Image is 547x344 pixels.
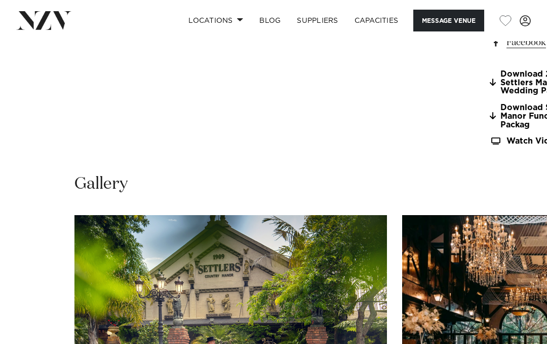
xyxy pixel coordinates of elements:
a: SUPPLIERS [289,10,346,31]
a: Capacities [346,10,407,31]
a: Locations [180,10,251,31]
h2: Gallery [74,173,128,195]
button: Message Venue [413,10,484,31]
img: nzv-logo.png [16,11,71,29]
a: BLOG [251,10,289,31]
